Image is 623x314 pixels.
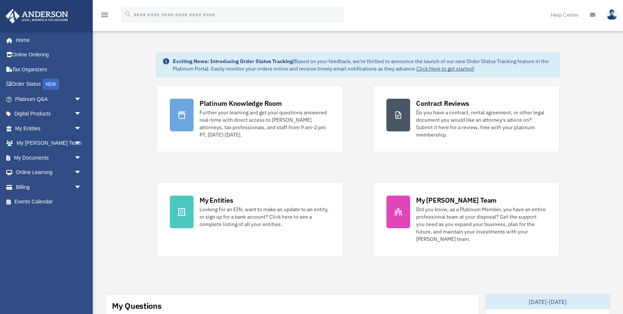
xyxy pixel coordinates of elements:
[5,136,93,151] a: My [PERSON_NAME] Teamarrow_drop_down
[5,165,93,180] a: Online Learningarrow_drop_down
[416,109,546,138] div: Do you have a contract, rental agreement, or other legal document you would like an attorney's ad...
[200,109,329,138] div: Further your learning and get your questions answered real-time with direct access to [PERSON_NAM...
[100,13,109,19] a: menu
[5,121,93,136] a: My Entitiesarrow_drop_down
[74,180,89,195] span: arrow_drop_down
[5,77,93,92] a: Order StatusNEW
[5,150,93,165] a: My Documentsarrow_drop_down
[3,9,70,23] img: Anderson Advisors Platinum Portal
[173,58,553,72] div: Based on your feedback, we're thrilled to announce the launch of our new Order Status Tracking fe...
[74,165,89,180] span: arrow_drop_down
[416,65,474,72] a: Click Here to get started!
[5,194,93,209] a: Events Calendar
[486,294,610,309] div: [DATE]-[DATE]
[112,300,162,311] div: My Questions
[416,196,497,205] div: My [PERSON_NAME] Team
[373,182,560,256] a: My [PERSON_NAME] Team Did you know, as a Platinum Member, you have an entire professional team at...
[5,33,89,48] a: Home
[74,150,89,166] span: arrow_drop_down
[43,79,59,90] div: NEW
[74,107,89,122] span: arrow_drop_down
[5,180,93,194] a: Billingarrow_drop_down
[416,99,469,108] div: Contract Reviews
[5,107,93,121] a: Digital Productsarrow_drop_down
[606,9,617,20] img: User Pic
[124,10,132,18] i: search
[416,206,546,243] div: Did you know, as a Platinum Member, you have an entire professional team at your disposal? Get th...
[5,48,93,62] a: Online Ordering
[74,92,89,107] span: arrow_drop_down
[200,196,233,205] div: My Entities
[373,85,560,152] a: Contract Reviews Do you have a contract, rental agreement, or other legal document you would like...
[5,62,93,77] a: Tax Organizers
[200,99,282,108] div: Platinum Knowledge Room
[5,92,93,107] a: Platinum Q&Aarrow_drop_down
[173,58,294,65] strong: Exciting News: Introducing Order Status Tracking!
[100,10,109,19] i: menu
[74,121,89,136] span: arrow_drop_down
[156,182,343,256] a: My Entities Looking for an EIN, want to make an update to an entity, or sign up for a bank accoun...
[156,85,343,152] a: Platinum Knowledge Room Further your learning and get your questions answered real-time with dire...
[200,206,329,228] div: Looking for an EIN, want to make an update to an entity, or sign up for a bank account? Click her...
[74,136,89,151] span: arrow_drop_down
